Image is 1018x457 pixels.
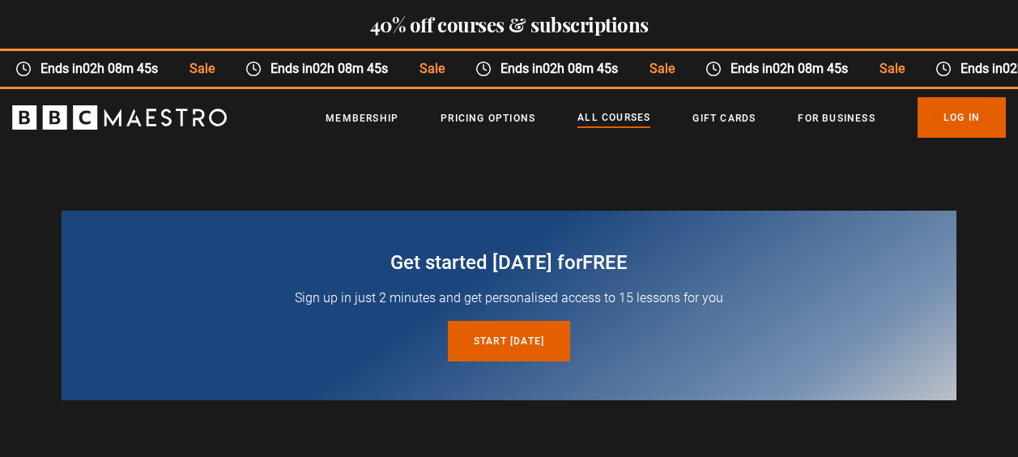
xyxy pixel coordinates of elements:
[722,59,863,79] span: Ends in
[313,61,388,76] time: 02h 08m 45s
[633,59,689,79] span: Sale
[12,105,227,130] svg: BBC Maestro
[174,59,230,79] span: Sale
[404,59,460,79] span: Sale
[543,61,618,76] time: 02h 08m 45s
[577,109,650,127] a: All Courses
[326,110,398,126] a: Membership
[32,59,173,79] span: Ends in
[83,61,158,76] time: 02h 08m 45s
[326,97,1006,138] nav: Primary
[798,110,875,126] a: For business
[448,321,570,361] a: Start [DATE]
[100,288,918,308] p: Sign up in just 2 minutes and get personalised access to 15 lessons for you
[863,59,919,79] span: Sale
[773,61,848,76] time: 02h 08m 45s
[262,59,403,79] span: Ends in
[918,97,1006,138] a: Log In
[582,251,628,274] span: free
[441,110,535,126] a: Pricing Options
[692,110,756,126] a: Gift Cards
[492,59,633,79] span: Ends in
[100,250,918,275] h2: Get started [DATE] for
